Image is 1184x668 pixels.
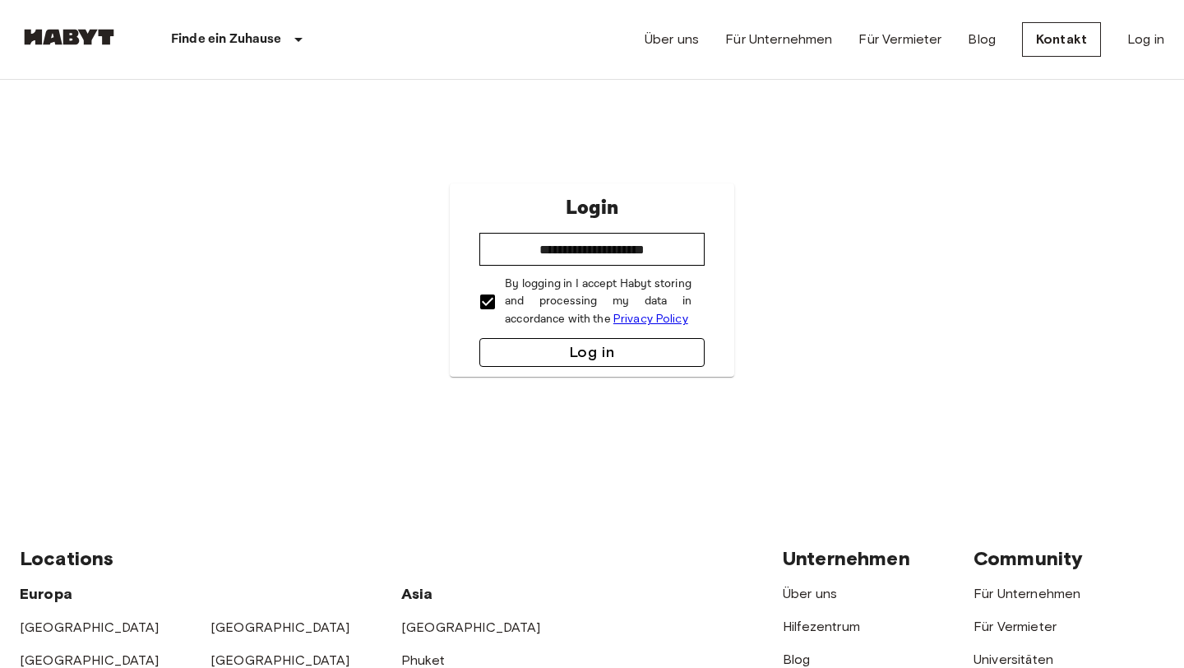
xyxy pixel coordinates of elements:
[783,652,811,667] a: Blog
[858,30,941,49] a: Für Vermieter
[1022,22,1101,57] a: Kontakt
[20,29,118,45] img: Habyt
[974,619,1057,634] a: Für Vermieter
[20,585,72,603] span: Europa
[974,546,1083,570] span: Community
[20,652,160,668] a: [GEOGRAPHIC_DATA]
[968,30,996,49] a: Blog
[479,338,705,367] button: Log in
[783,619,860,634] a: Hilfezentrum
[613,312,688,326] a: Privacy Policy
[1127,30,1164,49] a: Log in
[783,586,837,601] a: Über uns
[210,652,350,668] a: [GEOGRAPHIC_DATA]
[505,276,691,328] p: By logging in I accept Habyt storing and processing my data in accordance with the
[974,652,1053,667] a: Universitäten
[645,30,699,49] a: Über uns
[210,619,350,635] a: [GEOGRAPHIC_DATA]
[783,546,910,570] span: Unternehmen
[566,193,618,223] p: Login
[401,652,445,668] a: Phuket
[401,619,541,635] a: [GEOGRAPHIC_DATA]
[20,546,113,570] span: Locations
[725,30,832,49] a: Für Unternehmen
[171,30,282,49] p: Finde ein Zuhause
[401,585,433,603] span: Asia
[974,586,1080,601] a: Für Unternehmen
[20,619,160,635] a: [GEOGRAPHIC_DATA]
